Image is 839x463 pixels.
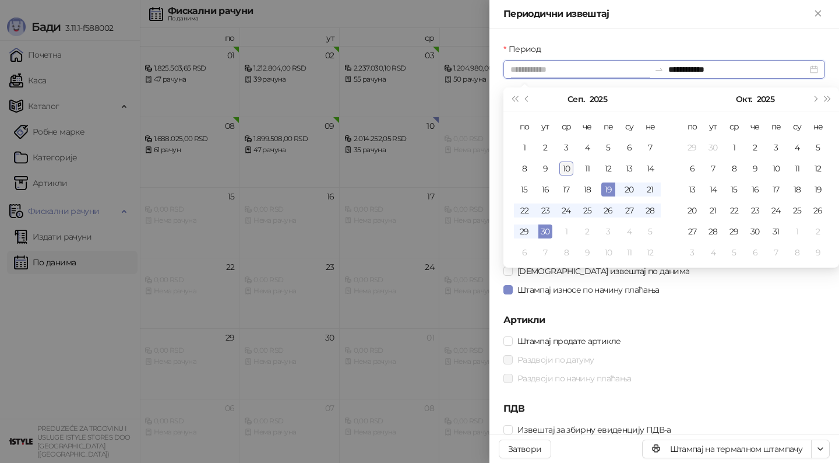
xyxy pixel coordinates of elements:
[556,158,577,179] td: 2025-09-10
[619,179,640,200] td: 2025-09-20
[766,137,787,158] td: 2025-10-03
[535,200,556,221] td: 2025-09-23
[503,7,811,21] div: Периодични извештај
[503,402,825,416] h5: ПДВ
[513,283,664,296] span: Штампај износе по начину плаћања
[724,137,745,158] td: 2025-10-01
[727,141,741,155] div: 1
[535,179,556,200] td: 2025-09-16
[808,221,829,242] td: 2025-11-02
[598,242,619,263] td: 2025-10-10
[757,87,774,111] button: Изабери годину
[590,87,607,111] button: Изабери годину
[685,225,699,238] div: 27
[556,179,577,200] td: 2025-09-17
[703,158,724,179] td: 2025-10-07
[535,221,556,242] td: 2025-09-30
[535,158,556,179] td: 2025-09-09
[811,245,825,259] div: 9
[559,225,573,238] div: 1
[766,200,787,221] td: 2025-10-24
[640,200,661,221] td: 2025-09-28
[685,141,699,155] div: 29
[619,158,640,179] td: 2025-09-13
[619,242,640,263] td: 2025-10-11
[706,204,720,218] div: 21
[556,221,577,242] td: 2025-10-01
[556,242,577,263] td: 2025-10-08
[535,116,556,137] th: ут
[643,183,657,197] div: 21
[538,183,552,197] div: 16
[640,137,661,158] td: 2025-09-07
[727,225,741,238] div: 29
[808,242,829,263] td: 2025-11-09
[556,200,577,221] td: 2025-09-24
[748,245,762,259] div: 6
[513,372,636,385] span: Раздвоји по начину плаћања
[580,204,594,218] div: 25
[580,141,594,155] div: 4
[745,158,766,179] td: 2025-10-09
[513,265,694,278] span: [DEMOGRAPHIC_DATA] извештај по данима
[517,225,531,238] div: 29
[682,179,703,200] td: 2025-10-13
[559,204,573,218] div: 24
[517,162,531,176] div: 8
[682,158,703,179] td: 2025-10-06
[598,179,619,200] td: 2025-09-19
[538,225,552,238] div: 30
[787,242,808,263] td: 2025-11-08
[811,7,825,21] button: Close
[577,179,598,200] td: 2025-09-18
[556,116,577,137] th: ср
[598,116,619,137] th: пе
[538,245,552,259] div: 7
[769,183,783,197] div: 17
[619,200,640,221] td: 2025-09-27
[787,116,808,137] th: су
[727,162,741,176] div: 8
[682,116,703,137] th: по
[787,158,808,179] td: 2025-10-11
[514,200,535,221] td: 2025-09-22
[521,87,534,111] button: Претходни месец (PageUp)
[619,116,640,137] th: су
[503,43,548,55] label: Период
[619,221,640,242] td: 2025-10-04
[685,204,699,218] div: 20
[811,183,825,197] div: 19
[682,221,703,242] td: 2025-10-27
[640,158,661,179] td: 2025-09-14
[640,116,661,137] th: не
[682,137,703,158] td: 2025-09-29
[808,200,829,221] td: 2025-10-26
[724,116,745,137] th: ср
[601,204,615,218] div: 26
[514,116,535,137] th: по
[556,137,577,158] td: 2025-09-03
[508,87,521,111] button: Претходна година (Control + left)
[517,183,531,197] div: 15
[769,162,783,176] div: 10
[601,225,615,238] div: 3
[822,87,834,111] button: Следећа година (Control + right)
[745,242,766,263] td: 2025-11-06
[727,183,741,197] div: 15
[682,242,703,263] td: 2025-11-03
[559,141,573,155] div: 3
[748,162,762,176] div: 9
[787,179,808,200] td: 2025-10-18
[622,183,636,197] div: 20
[745,116,766,137] th: че
[580,225,594,238] div: 2
[538,204,552,218] div: 23
[577,137,598,158] td: 2025-09-04
[748,225,762,238] div: 30
[622,162,636,176] div: 13
[601,245,615,259] div: 10
[513,335,625,348] span: Штампај продате артикле
[727,204,741,218] div: 22
[601,162,615,176] div: 12
[654,65,664,74] span: swap-right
